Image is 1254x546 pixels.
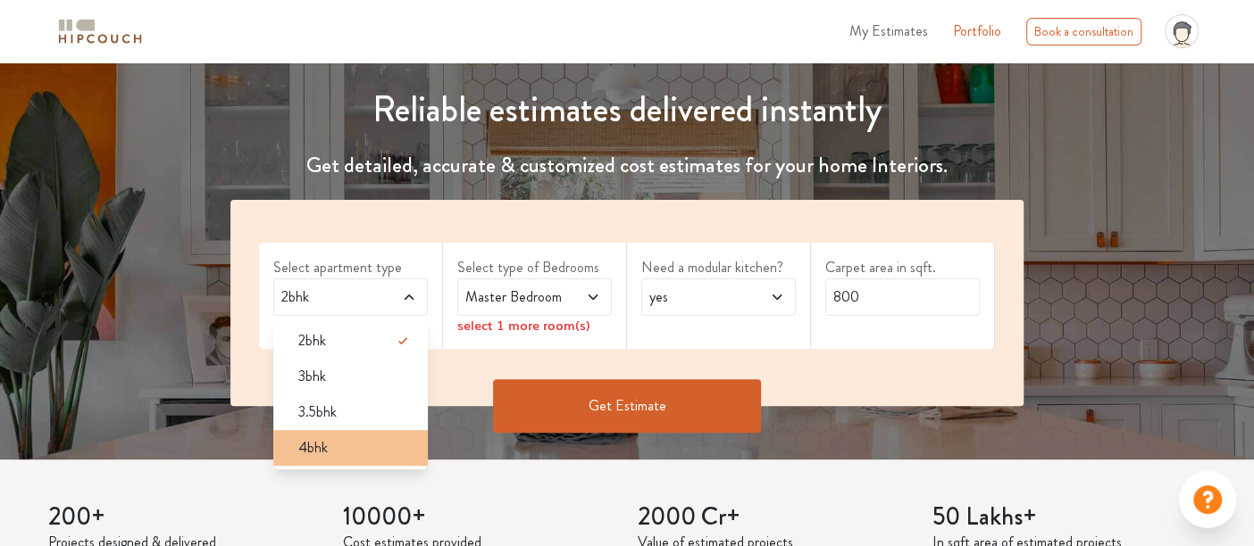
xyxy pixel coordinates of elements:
a: Portfolio [953,21,1001,42]
span: 2bhk [278,286,381,308]
span: logo-horizontal.svg [55,12,145,52]
h3: 2000 Cr+ [638,502,911,533]
span: My Estimates [849,21,928,41]
h4: Get detailed, accurate & customized cost estimates for your home Interiors. [220,153,1034,178]
h3: 200+ [48,502,322,533]
h1: Reliable estimates delivered instantly [220,88,1034,131]
span: yes [646,286,749,308]
span: 2bhk [298,330,326,352]
input: Enter area sqft [825,278,980,316]
span: 3.5bhk [298,401,337,423]
label: Select apartment type [273,257,428,278]
img: logo-horizontal.svg [55,16,145,47]
h3: 50 Lakhs+ [932,502,1206,533]
label: Need a modular kitchen? [641,257,796,278]
h3: 10000+ [343,502,616,533]
button: Get Estimate [493,379,761,433]
span: 3bhk [298,366,326,387]
span: 4bhk [298,437,328,459]
label: Carpet area in sqft. [825,257,980,278]
label: Select type of Bedrooms [457,257,612,278]
div: select 1 more room(s) [457,316,612,335]
div: Book a consultation [1026,18,1141,45]
span: Master Bedroom [462,286,565,308]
